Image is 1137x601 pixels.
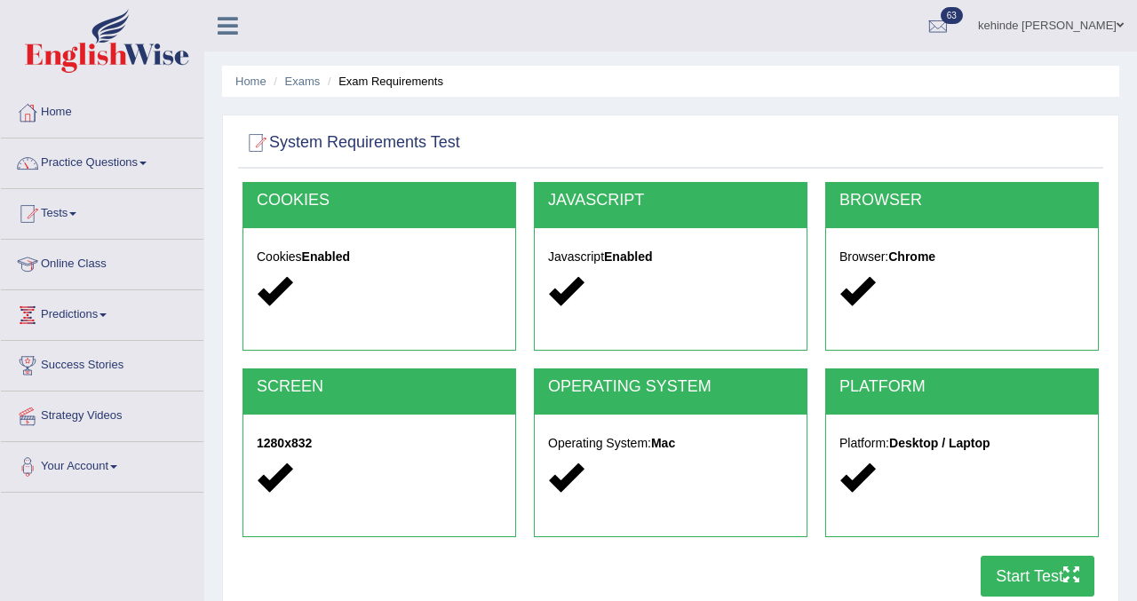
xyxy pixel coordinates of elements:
[839,192,1085,210] h2: BROWSER
[548,192,793,210] h2: JAVASCRIPT
[257,436,312,450] strong: 1280x832
[1,138,203,183] a: Practice Questions
[1,189,203,233] a: Tests
[548,437,793,450] h5: Operating System:
[235,75,266,88] a: Home
[839,437,1085,450] h5: Platform:
[1,290,203,335] a: Predictions
[1,88,203,132] a: Home
[839,250,1085,264] h5: Browser:
[888,249,935,264] strong: Chrome
[941,7,963,24] span: 63
[1,341,203,385] a: Success Stories
[1,240,203,284] a: Online Class
[302,249,350,264] strong: Enabled
[604,249,652,264] strong: Enabled
[548,250,793,264] h5: Javascript
[1,442,203,486] a: Your Account
[889,436,990,450] strong: Desktop / Laptop
[839,378,1085,396] h2: PLATFORM
[548,378,793,396] h2: OPERATING SYSTEM
[1,391,203,436] a: Strategy Videos
[651,436,675,450] strong: Mac
[285,75,321,88] a: Exams
[257,250,502,264] h5: Cookies
[257,192,502,210] h2: COOKIES
[257,378,502,396] h2: SCREEN
[243,130,460,156] h2: System Requirements Test
[323,73,443,90] li: Exam Requirements
[981,556,1094,597] button: Start Test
